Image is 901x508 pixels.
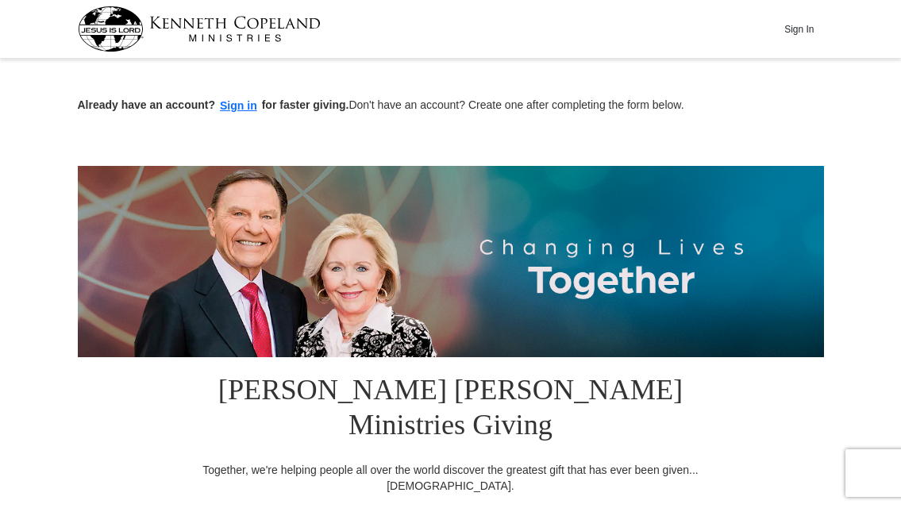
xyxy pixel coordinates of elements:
p: Don't have an account? Create one after completing the form below. [78,97,824,115]
div: Together, we're helping people all over the world discover the greatest gift that has ever been g... [193,462,709,494]
button: Sign In [776,17,823,41]
img: kcm-header-logo.svg [78,6,321,52]
button: Sign in [215,97,262,115]
h1: [PERSON_NAME] [PERSON_NAME] Ministries Giving [193,357,709,462]
strong: Already have an account? for faster giving. [78,98,349,111]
